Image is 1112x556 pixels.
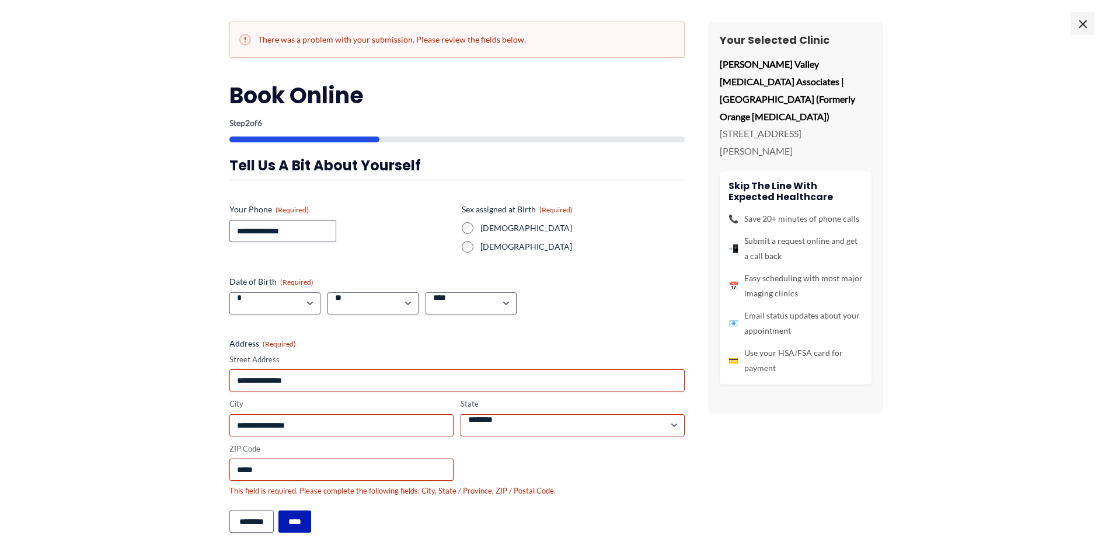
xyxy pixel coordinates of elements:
[276,205,309,214] span: (Required)
[229,204,452,215] label: Your Phone
[229,338,296,349] legend: Address
[720,125,872,159] p: [STREET_ADDRESS][PERSON_NAME]
[728,345,863,376] li: Use your HSA/FSA card for payment
[257,118,262,128] span: 6
[245,118,250,128] span: 2
[263,340,296,348] span: (Required)
[720,55,872,125] p: [PERSON_NAME] Valley [MEDICAL_DATA] Associates | [GEOGRAPHIC_DATA] (Formerly Orange [MEDICAL_DATA])
[728,308,863,338] li: Email status updates about your appointment
[720,33,872,47] h3: Your Selected Clinic
[229,119,685,127] p: Step of
[229,354,685,365] label: Street Address
[539,205,573,214] span: (Required)
[728,316,738,331] span: 📧
[229,81,685,110] h2: Book Online
[239,34,675,46] h2: There was a problem with your submission. Please review the fields below.
[728,353,738,368] span: 💳
[728,233,863,264] li: Submit a request online and get a call back
[728,211,738,226] span: 📞
[462,204,573,215] legend: Sex assigned at Birth
[728,180,863,202] h4: Skip the line with Expected Healthcare
[728,271,863,301] li: Easy scheduling with most major imaging clinics
[229,276,313,288] legend: Date of Birth
[229,443,454,454] label: ZIP Code
[229,485,685,496] div: This field is required. Please complete the following fields: City, State / Province, ZIP / Posta...
[728,211,863,226] li: Save 20+ minutes of phone calls
[280,278,313,286] span: (Required)
[480,222,685,234] label: [DEMOGRAPHIC_DATA]
[1071,12,1094,35] span: ×
[728,278,738,293] span: 📅
[480,241,685,253] label: [DEMOGRAPHIC_DATA]
[229,156,685,174] h3: Tell us a bit about yourself
[728,241,738,256] span: 📲
[461,398,685,410] label: State
[229,398,454,410] label: City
